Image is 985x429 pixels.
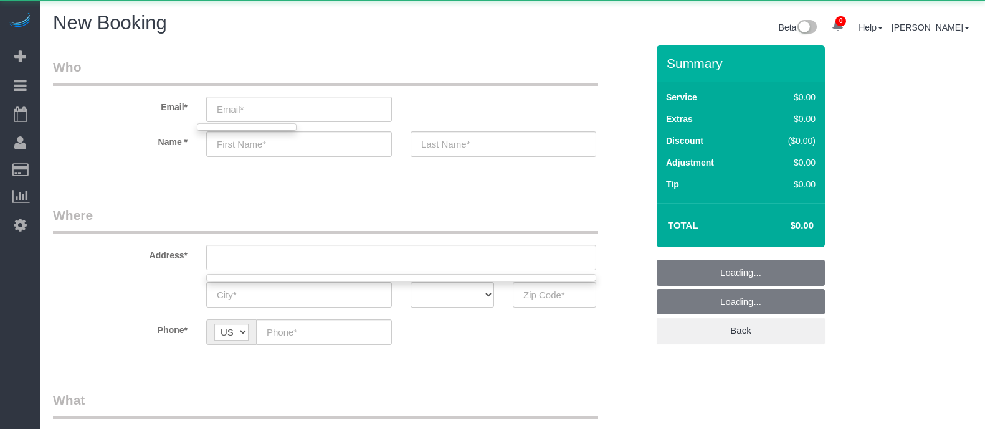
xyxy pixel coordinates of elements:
a: Back [657,318,825,344]
a: Help [859,22,883,32]
input: Last Name* [411,131,596,157]
label: Adjustment [666,156,714,169]
label: Tip [666,178,679,191]
strong: Total [668,220,698,230]
a: [PERSON_NAME] [892,22,969,32]
h3: Summary [667,56,819,70]
input: First Name* [206,131,392,157]
span: New Booking [53,12,167,34]
legend: Who [53,58,598,86]
span: 0 [835,16,846,26]
h4: $0.00 [753,220,814,231]
label: Extras [666,113,693,125]
input: Email* [206,97,392,122]
img: Automaid Logo [7,12,32,30]
a: 0 [826,12,850,40]
div: ($0.00) [762,134,816,147]
legend: What [53,391,598,419]
img: New interface [796,20,817,36]
input: City* [206,282,392,308]
div: $0.00 [762,113,816,125]
label: Service [666,91,697,103]
input: Phone* [256,319,392,345]
label: Email* [44,97,197,113]
div: $0.00 [762,91,816,103]
div: $0.00 [762,178,816,191]
label: Discount [666,134,703,147]
label: Phone* [44,319,197,336]
input: Zip Code* [513,282,596,308]
a: Beta [779,22,817,32]
div: $0.00 [762,156,816,169]
legend: Where [53,206,598,234]
label: Name * [44,131,197,148]
label: Address* [44,245,197,262]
